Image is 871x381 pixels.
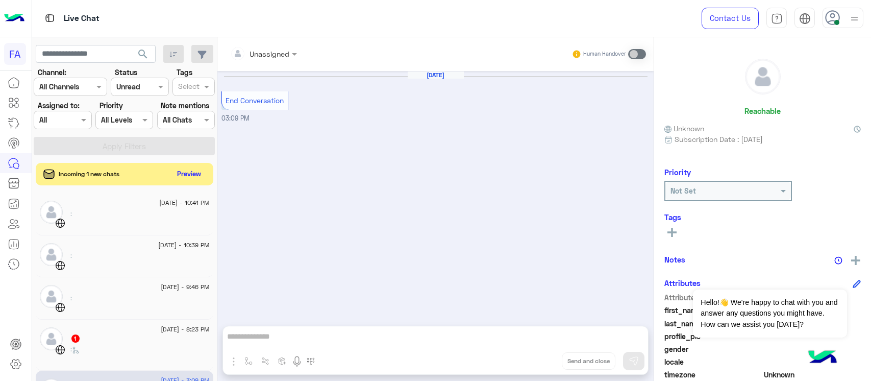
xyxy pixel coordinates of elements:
[115,67,137,78] label: Status
[226,96,284,105] span: End Conversation
[664,123,704,134] span: Unknown
[664,318,762,329] span: last_name
[583,50,626,58] small: Human Handover
[693,290,847,338] span: Hello!👋 We're happy to chat with you and answer any questions you might have. How can we assist y...
[764,344,861,354] span: null
[764,369,861,380] span: Unknown
[99,100,123,111] label: Priority
[55,345,65,355] img: WebChat
[771,13,783,25] img: tab
[158,241,209,250] span: [DATE] - 10:39 PM
[664,212,861,222] h6: Tags
[131,45,156,67] button: search
[851,256,860,265] img: add
[177,67,192,78] label: Tags
[744,106,781,115] h6: Reachable
[159,198,209,207] span: [DATE] - 10:41 PM
[221,114,250,122] span: 03:09 PM
[848,12,861,25] img: profile
[562,352,615,370] button: Send and close
[664,278,701,288] h6: Attributes
[161,325,209,334] span: [DATE] - 8:23 PM
[664,369,762,380] span: timezone
[173,166,206,181] button: Preview
[805,340,840,376] img: hulul-logo.png
[40,243,63,266] img: defaultAdmin.png
[55,218,65,228] img: WebChat
[702,8,759,29] a: Contact Us
[70,210,72,218] span: :
[34,137,215,155] button: Apply Filters
[161,100,209,111] label: Note mentions
[71,335,80,343] span: 1
[764,356,861,367] span: null
[38,67,66,78] label: Channel:
[664,168,691,177] h6: Priority
[70,294,72,302] span: :
[664,344,762,354] span: gender
[40,201,63,224] img: defaultAdmin.png
[177,81,200,94] div: Select
[664,255,685,264] h6: Notes
[664,356,762,367] span: locale
[834,256,842,265] img: notes
[43,12,56,25] img: tab
[70,345,80,353] span: :
[799,13,811,25] img: tab
[408,72,464,79] h6: [DATE]
[766,8,787,29] a: tab
[55,260,65,271] img: WebChat
[70,252,72,259] span: :
[4,8,24,29] img: Logo
[675,134,763,145] span: Subscription Date : [DATE]
[745,59,780,94] img: defaultAdmin.png
[664,305,762,316] span: first_name
[64,12,99,26] p: Live Chat
[40,285,63,308] img: defaultAdmin.png
[38,100,80,111] label: Assigned to:
[664,292,762,303] span: Attribute Name
[664,331,762,342] span: profile_pic
[40,327,63,350] img: defaultAdmin.png
[59,170,119,179] span: Incoming 1 new chats
[137,48,149,60] span: search
[161,282,209,292] span: [DATE] - 9:46 PM
[4,43,26,65] div: FA
[55,302,65,313] img: WebChat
